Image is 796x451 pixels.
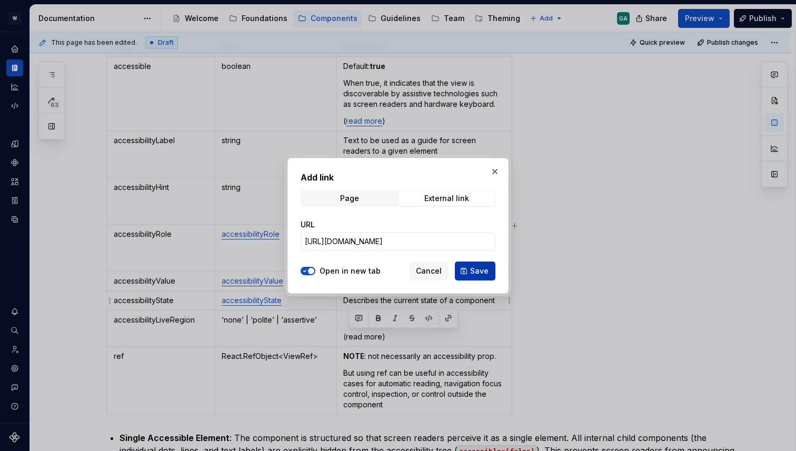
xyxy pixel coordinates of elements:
[416,266,442,276] span: Cancel
[470,266,489,276] span: Save
[424,194,469,203] div: External link
[301,219,315,230] label: URL
[301,171,495,184] h2: Add link
[320,266,381,276] label: Open in new tab
[340,194,359,203] div: Page
[409,262,449,280] button: Cancel
[455,262,495,280] button: Save
[301,232,495,251] input: https://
